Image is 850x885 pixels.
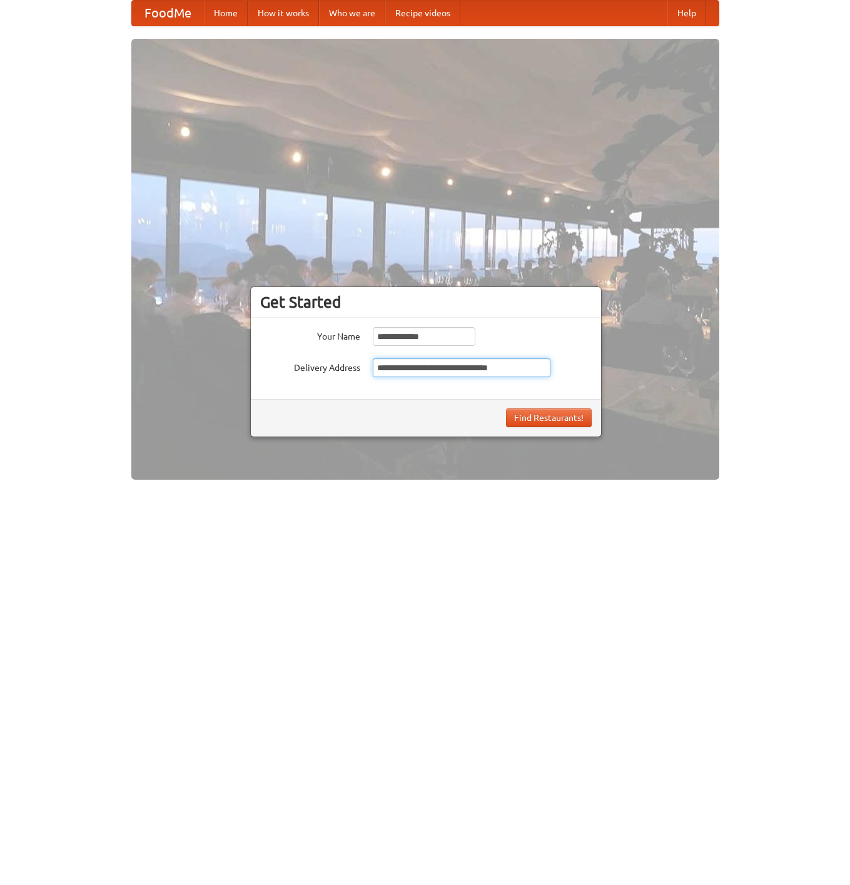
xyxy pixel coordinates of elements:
a: Recipe videos [385,1,460,26]
h3: Get Started [260,293,592,311]
label: Your Name [260,327,360,343]
button: Find Restaurants! [506,408,592,427]
a: Who we are [319,1,385,26]
a: Help [667,1,706,26]
label: Delivery Address [260,358,360,374]
a: How it works [248,1,319,26]
a: FoodMe [132,1,204,26]
a: Home [204,1,248,26]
